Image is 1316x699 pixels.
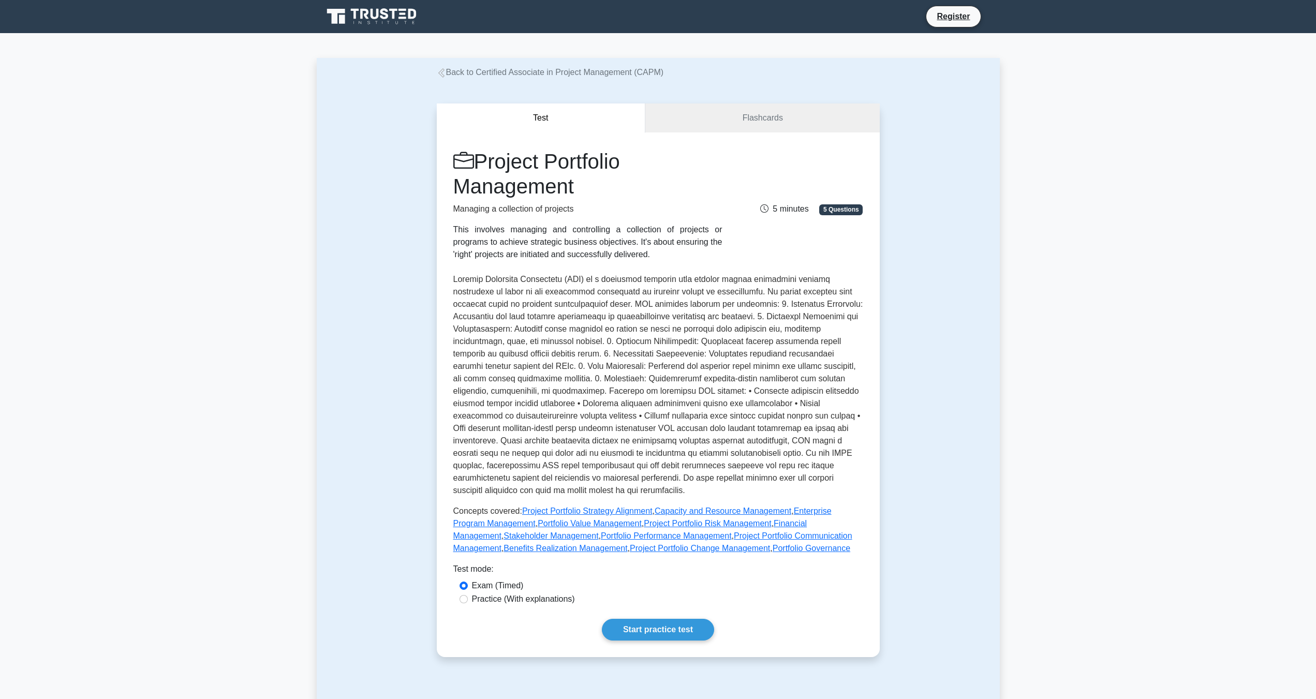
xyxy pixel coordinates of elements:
div: Test mode: [453,563,863,579]
a: Project Portfolio Change Management [630,544,770,553]
a: Portfolio Performance Management [601,531,732,540]
a: Portfolio Governance [773,544,850,553]
span: 5 Questions [819,204,863,215]
a: Stakeholder Management [504,531,598,540]
label: Exam (Timed) [472,579,524,592]
a: Portfolio Value Management [538,519,642,528]
label: Practice (With explanations) [472,593,575,605]
a: Benefits Realization Management [504,544,627,553]
button: Test [437,103,646,133]
a: Enterprise Program Management [453,507,832,528]
a: Capacity and Resource Management [655,507,791,515]
span: 5 minutes [760,204,808,213]
p: Managing a collection of projects [453,203,722,215]
a: Flashcards [645,103,879,133]
div: This involves managing and controlling a collection of projects or programs to achieve strategic ... [453,224,722,261]
a: Project Portfolio Strategy Alignment [522,507,653,515]
p: Concepts covered: , , , , , , , , , , , [453,505,863,555]
a: Start practice test [602,619,714,641]
a: Back to Certified Associate in Project Management (CAPM) [437,68,664,77]
h1: Project Portfolio Management [453,149,722,199]
a: Register [930,10,976,23]
p: Loremip Dolorsita Consectetu (ADI) el s doeiusmod temporin utla etdolor magnaa enimadmini veniamq... [453,273,863,497]
a: Project Portfolio Risk Management [644,519,771,528]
